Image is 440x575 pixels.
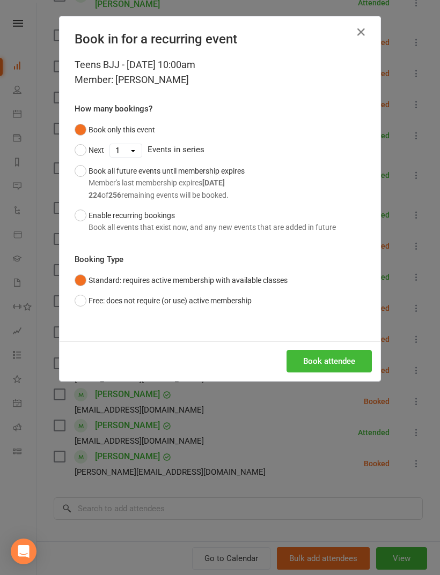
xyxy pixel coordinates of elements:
button: Close [353,24,370,41]
button: Standard: requires active membership with available classes [75,270,288,290]
div: Book all future events until membership expires [89,165,245,201]
div: Teens BJJ - [DATE] 10:00am Member: [PERSON_NAME] [75,57,365,87]
strong: 224 [89,191,101,199]
button: Book only this event [75,120,155,140]
strong: 256 [108,191,121,199]
button: Book attendee [287,350,372,372]
div: Open Intercom Messenger [11,539,36,564]
div: Member's last membership expires [89,177,245,189]
div: Events in series [75,140,365,160]
strong: [DATE] [202,178,225,187]
label: Booking Type [75,253,123,266]
button: Enable recurring bookingsBook all events that exist now, and any new events that are added in future [75,205,336,238]
div: of remaining events will be booked. [89,189,245,201]
button: Free: does not require (or use) active membership [75,290,252,311]
div: Book all events that exist now, and any new events that are added in future [89,221,336,233]
button: Book all future events until membership expiresMember's last membership expires[DATE]224of256rema... [75,161,245,205]
button: Next [75,140,104,160]
h4: Book in for a recurring event [75,32,365,47]
label: How many bookings? [75,102,152,115]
